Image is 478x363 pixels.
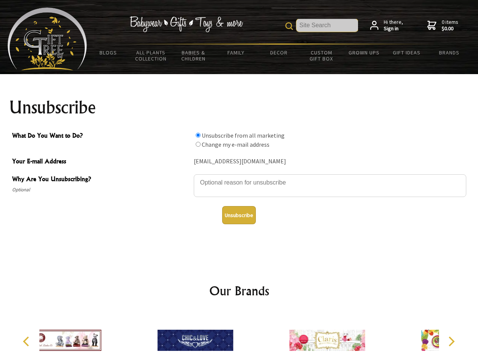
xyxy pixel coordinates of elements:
[12,185,190,194] span: Optional
[222,206,256,224] button: Unsubscribe
[427,19,458,32] a: 0 items$0.00
[196,142,201,147] input: What Do You Want to Do?
[384,25,403,32] strong: Sign in
[442,19,458,32] span: 0 items
[194,174,466,197] textarea: Why Are You Unsubscribing?
[8,8,87,70] img: Babyware - Gifts - Toys and more...
[428,45,471,60] a: Brands
[370,19,403,32] a: Hi there,Sign in
[300,45,343,67] a: Custom Gift Box
[442,25,458,32] strong: $0.00
[296,19,358,32] input: Site Search
[130,45,173,67] a: All Plants Collection
[172,45,215,67] a: Babies & Children
[19,333,36,350] button: Previous
[12,174,190,185] span: Why Are You Unsubscribing?
[129,16,243,32] img: Babywear - Gifts - Toys & more
[194,156,466,168] div: [EMAIL_ADDRESS][DOMAIN_NAME]
[196,133,201,138] input: What Do You Want to Do?
[202,141,269,148] label: Change my e-mail address
[215,45,258,60] a: Family
[12,131,190,142] span: What Do You Want to Do?
[257,45,300,60] a: Decor
[87,45,130,60] a: BLOGS
[12,157,190,168] span: Your E-mail Address
[385,45,428,60] a: Gift Ideas
[15,282,463,300] h2: Our Brands
[343,45,385,60] a: Grown Ups
[443,333,459,350] button: Next
[9,98,469,116] h1: Unsubscribe
[384,19,403,32] span: Hi there,
[202,132,285,139] label: Unsubscribe from all marketing
[285,22,293,30] img: product search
